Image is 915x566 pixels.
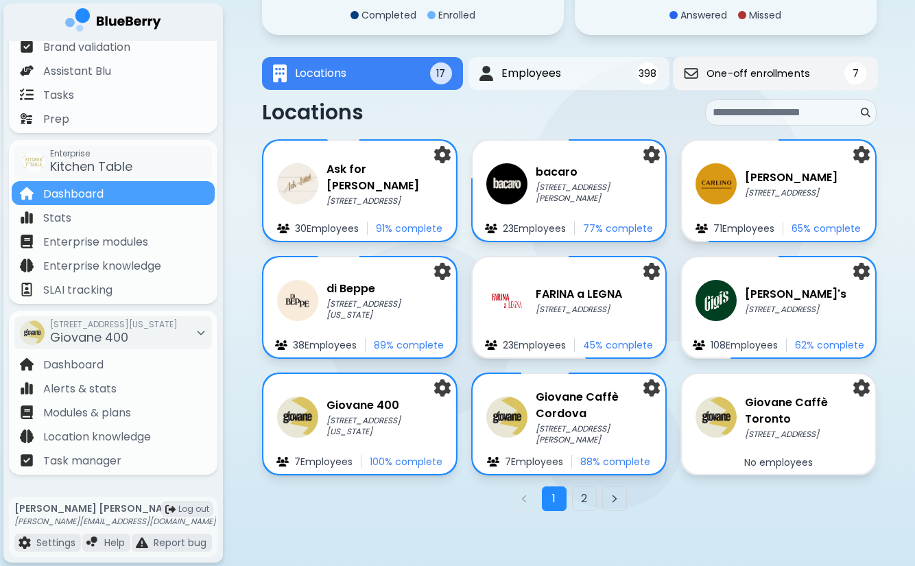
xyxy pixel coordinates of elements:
img: file icon [86,536,99,549]
img: company thumbnail [277,163,318,204]
img: file icon [20,429,34,443]
h3: Giovane 400 [326,397,442,414]
p: 62 % complete [795,339,864,351]
p: [STREET_ADDRESS][US_STATE] [326,415,442,437]
img: file icon [20,405,34,419]
img: Employees [479,66,493,82]
img: file icon [20,235,34,248]
img: company thumbnail [696,163,737,204]
p: [STREET_ADDRESS][US_STATE] [326,298,442,320]
button: Previous page [512,486,536,511]
p: 7 Employee s [505,456,563,468]
span: Giovane 400 [50,329,128,346]
img: settings [853,263,870,280]
p: Tasks [43,87,74,104]
img: company thumbnail [277,280,318,321]
p: 30 Employee s [295,222,359,235]
img: file icon [19,536,31,549]
h3: [PERSON_NAME]'s [745,286,846,303]
p: [PERSON_NAME] [PERSON_NAME] [14,502,216,515]
img: file icon [20,187,34,200]
p: Locations [262,100,364,125]
img: company thumbnail [696,397,737,438]
img: One-off enrollments [685,67,698,80]
p: Enterprise modules [43,234,148,250]
p: Enterprise knowledge [43,258,161,274]
span: Locations [295,65,346,82]
img: settings [434,146,451,163]
img: company thumbnail [277,397,318,438]
p: 23 Employee s [503,222,566,235]
img: file icon [20,211,34,224]
img: file icon [485,340,497,350]
img: settings [434,263,451,280]
img: company thumbnail [696,280,737,321]
span: One-off enrollments [706,67,809,80]
img: file icon [693,340,705,350]
span: Kitchen Table [50,158,132,175]
img: logout [165,504,176,515]
img: file icon [275,340,287,350]
h3: di Beppe [326,281,442,297]
h3: FARINA a LEGNA [536,286,622,303]
p: 88 % complete [580,456,650,468]
p: 71 Employee s [713,222,774,235]
p: 23 Employee s [503,339,566,351]
img: search icon [861,108,870,117]
img: file icon [20,40,34,54]
button: One-off enrollmentsOne-off enrollments7 [673,57,878,91]
img: file icon [485,224,497,233]
span: [STREET_ADDRESS][US_STATE] [50,319,178,330]
p: 7 Employee s [294,456,353,468]
p: [STREET_ADDRESS] [326,196,442,207]
p: [STREET_ADDRESS] [745,187,837,198]
p: Location knowledge [43,429,151,445]
h3: Ask for [PERSON_NAME] [326,161,442,194]
p: Enrolled [438,9,475,21]
p: No employees [744,456,813,469]
p: 100 % complete [370,456,442,468]
p: Brand validation [43,39,130,56]
img: settings [643,146,660,163]
button: LocationsLocations17 [262,57,463,90]
img: settings [643,263,660,280]
img: settings [643,379,660,397]
button: Go to page 2 [572,486,597,511]
img: settings [853,146,870,163]
p: Settings [36,536,75,549]
img: file icon [20,88,34,102]
p: Missed [749,9,781,21]
img: company thumbnail [486,280,527,321]
p: 77 % complete [583,222,653,235]
img: file icon [696,224,708,233]
h3: Giovane Caffè Cordova [536,389,652,422]
button: Go to page 1 [542,486,567,511]
p: Alerts & stats [43,381,117,397]
img: file icon [136,536,148,549]
h3: Giovane Caffè Toronto [745,394,861,427]
img: company thumbnail [20,320,45,345]
h3: [PERSON_NAME] [745,169,837,186]
p: 45 % complete [583,339,653,351]
img: file icon [20,283,34,296]
p: [STREET_ADDRESS][PERSON_NAME] [536,182,652,204]
h3: bacaro [536,164,652,180]
p: [STREET_ADDRESS][PERSON_NAME] [536,423,652,445]
p: Help [104,536,125,549]
p: 38 Employee s [293,339,357,351]
img: file icon [20,357,34,371]
img: file icon [20,453,34,467]
p: Prep [43,111,69,128]
button: Next page [602,486,627,511]
img: company logo [65,8,161,36]
p: Modules & plans [43,405,131,421]
p: [STREET_ADDRESS] [536,304,622,315]
p: [PERSON_NAME][EMAIL_ADDRESS][DOMAIN_NAME] [14,516,216,527]
img: company thumbnail [486,397,527,438]
img: file icon [20,112,34,126]
span: Employees [501,65,561,82]
img: file icon [487,457,499,467]
p: 91 % complete [376,222,442,235]
span: Log out [178,504,209,515]
p: [STREET_ADDRESS] [745,304,846,315]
